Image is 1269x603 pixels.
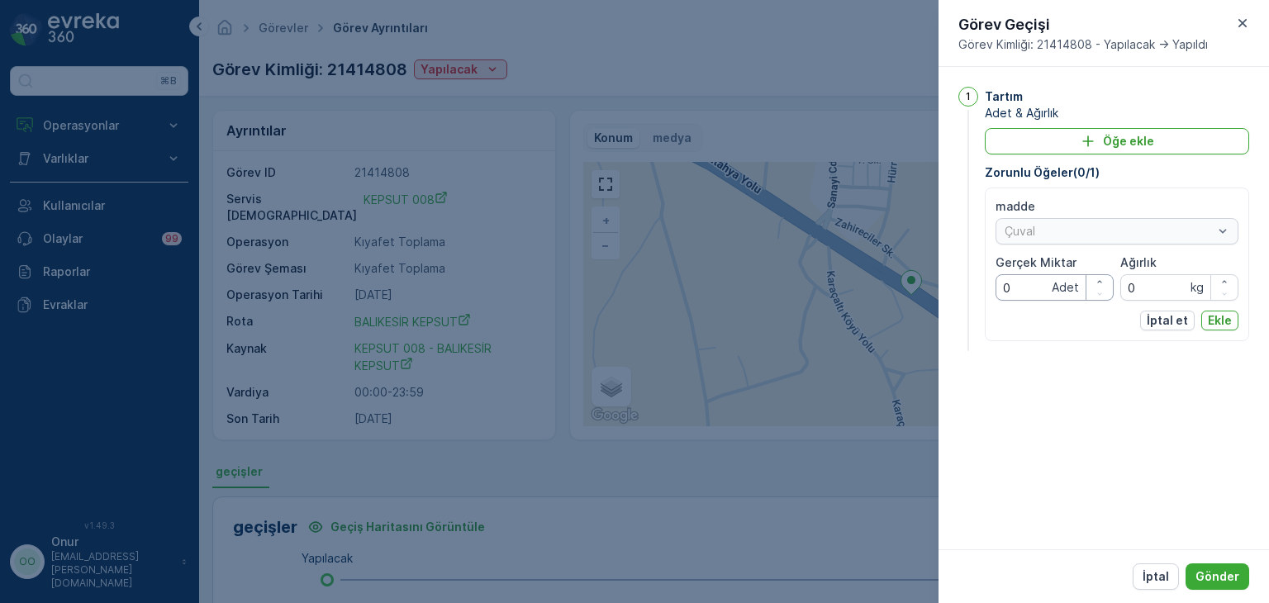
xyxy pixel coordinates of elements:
div: 1 [958,87,978,107]
p: İptal [1143,568,1169,585]
button: Ekle [1201,311,1238,330]
p: kg [1191,279,1204,296]
p: Zorunlu Öğeler ( 0 / 1 ) [985,164,1249,181]
button: Öğe ekle [985,128,1249,154]
p: Gönder [1195,568,1239,585]
p: Görev Geçişi [958,13,1208,36]
p: Öğe ekle [1103,133,1154,150]
button: İptal [1133,563,1179,590]
span: Görev Kimliği: 21414808 - Yapılacak -> Yapıldı [958,36,1208,53]
label: Gerçek Miktar [996,255,1077,269]
button: Gönder [1186,563,1249,590]
span: Adet & Ağırlık [985,105,1249,121]
p: İptal et [1147,312,1188,329]
p: Adet [1052,279,1079,296]
p: Ekle [1208,312,1232,329]
label: madde [996,199,1035,213]
p: Tartım [985,88,1023,105]
label: Ağırlık [1120,255,1157,269]
button: İptal et [1140,311,1195,330]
